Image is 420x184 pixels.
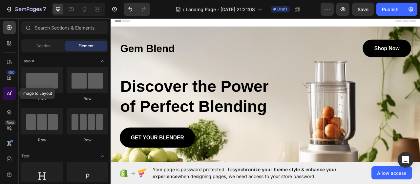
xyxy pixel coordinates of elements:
span: Save [358,7,368,12]
div: Beta [5,120,16,125]
span: Toggle open [97,56,108,66]
button: Publish [376,3,404,16]
input: Search Sections & Elements [21,21,108,34]
button: Save [352,3,374,16]
span: Your page is password protected. To when designing pages, we need access to your store password. [153,166,362,180]
span: Landing Page - [DATE] 21:21:08 [186,6,255,13]
p: GET YOUR BLENDER [26,150,93,160]
iframe: Design area [111,16,420,164]
p: Shop Now [335,36,367,46]
div: Undo/Redo [124,3,150,16]
div: Row [21,137,63,143]
span: Section [36,43,51,49]
h2: Discover the Power of Perfect Blending [11,76,214,129]
div: Row [67,96,108,102]
span: Draft [277,6,287,12]
span: Text [21,153,30,159]
div: Row [21,96,63,102]
p: 7 [43,5,46,13]
button: 7 [3,3,49,16]
a: GET YOUR BLENDER [11,142,107,168]
span: Allow access [377,170,407,176]
span: Layout [21,58,34,64]
a: Shop Now [321,30,382,52]
div: Publish [382,6,398,13]
div: 450 [6,70,16,75]
button: Allow access [371,166,412,179]
span: / [183,6,184,13]
span: Toggle open [97,151,108,161]
div: Row [67,137,108,143]
span: Element [78,43,94,49]
div: Open Intercom Messenger [398,152,413,168]
span: synchronize your theme style & enhance your experience [153,167,337,179]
